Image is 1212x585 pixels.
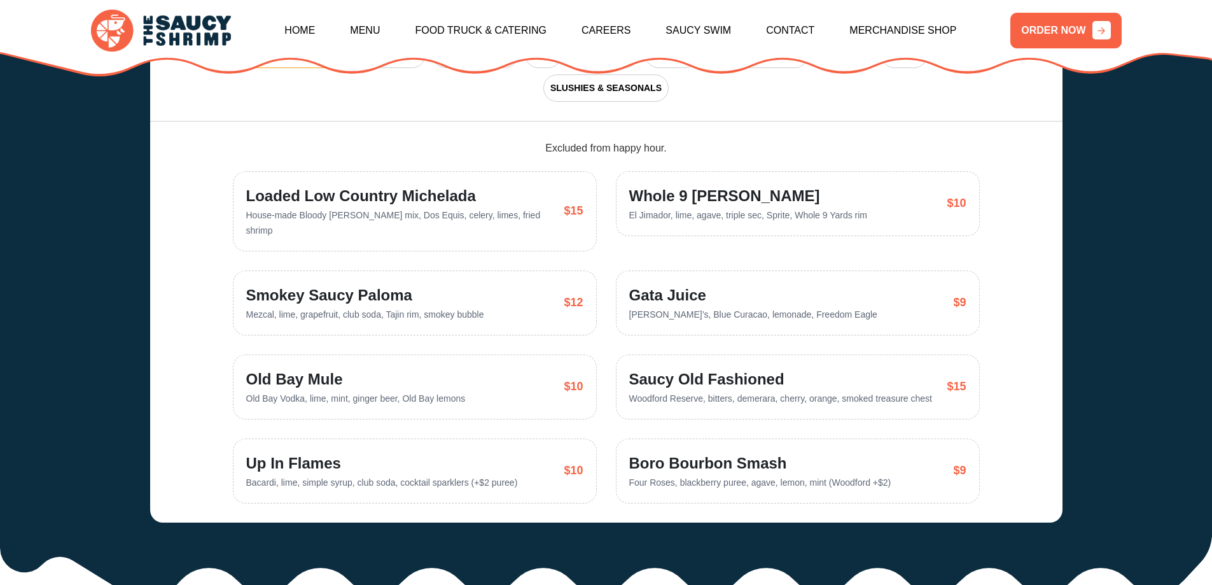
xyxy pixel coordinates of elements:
[246,452,518,475] span: Up In Flames
[766,3,814,58] a: Contact
[564,202,583,220] span: $15
[246,477,518,488] span: Bacardi, lime, simple syrup, club soda, cocktail sparklers (+$2 puree)
[629,393,932,404] span: Woodford Reserve, bitters, demerara, cherry, orange, smoked treasure chest
[953,462,966,479] span: $9
[582,3,630,58] a: Careers
[947,195,966,212] span: $10
[629,210,868,220] span: El Jimador, lime, agave, triple sec, Sprite, Whole 9 Yards rim
[564,294,583,311] span: $12
[550,81,662,95] span: SLUSHIES & SEASONALS
[543,74,669,102] button: SLUSHIES & SEASONALS
[564,378,583,395] span: $10
[246,393,466,404] span: Old Bay Vodka, lime, mint, ginger beer, Old Bay lemons
[246,210,541,236] span: House-made Bloody [PERSON_NAME] mix, Dos Equis, celery, limes, fried shrimp
[947,378,966,395] span: $15
[350,3,380,58] a: Menu
[91,10,231,52] img: logo
[629,185,868,208] span: Whole 9 [PERSON_NAME]
[246,368,466,391] span: Old Bay Mule
[233,141,980,156] div: Excluded from happy hour.
[629,284,877,307] span: Gata Juice
[246,309,484,320] span: Mezcal, lime, grapefruit, club soda, Tajin rim, smokey bubble
[1010,13,1121,48] a: ORDER NOW
[953,294,966,311] span: $9
[284,3,315,58] a: Home
[246,185,555,208] span: Loaded Low Country Michelada
[849,3,956,58] a: Merchandise Shop
[629,477,891,488] span: Four Roses, blackberry puree, agave, lemon, mint (Woodford +$2)
[564,462,583,479] span: $10
[629,368,932,391] span: Saucy Old Fashioned
[629,309,877,320] span: [PERSON_NAME]’s, Blue Curacao, lemonade, Freedom Eagle
[629,452,891,475] span: Boro Bourbon Smash
[246,284,484,307] span: Smokey Saucy Paloma
[665,3,731,58] a: Saucy Swim
[415,3,547,58] a: Food Truck & Catering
